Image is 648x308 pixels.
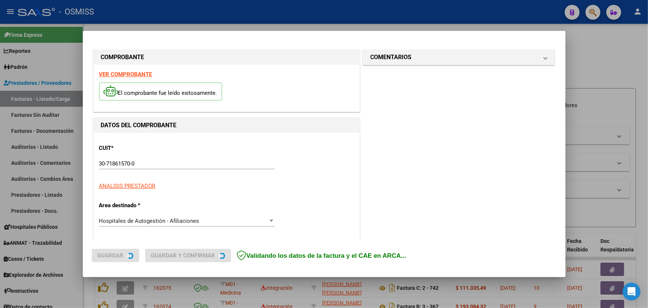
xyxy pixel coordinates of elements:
[99,144,176,153] p: CUIT
[99,239,176,247] p: Comprobante Tipo *
[99,201,176,210] p: Area destinado *
[92,249,139,262] button: Guardar
[237,252,406,259] span: Validando los datos de la factura y el CAE en ARCA...
[99,183,156,189] span: ANALISIS PRESTADOR
[101,54,144,61] strong: COMPROBANTE
[363,50,555,65] mat-expansion-panel-header: COMENTARIOS
[99,218,199,224] span: Hospitales de Autogestión - Afiliaciones
[145,249,231,262] button: Guardar y Confirmar
[623,283,641,301] div: Open Intercom Messenger
[101,122,177,129] strong: DATOS DEL COMPROBANTE
[98,252,124,259] span: Guardar
[99,83,222,101] p: El comprobante fue leído exitosamente.
[151,252,215,259] span: Guardar y Confirmar
[371,53,412,62] h1: COMENTARIOS
[99,71,152,78] a: VER COMPROBANTE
